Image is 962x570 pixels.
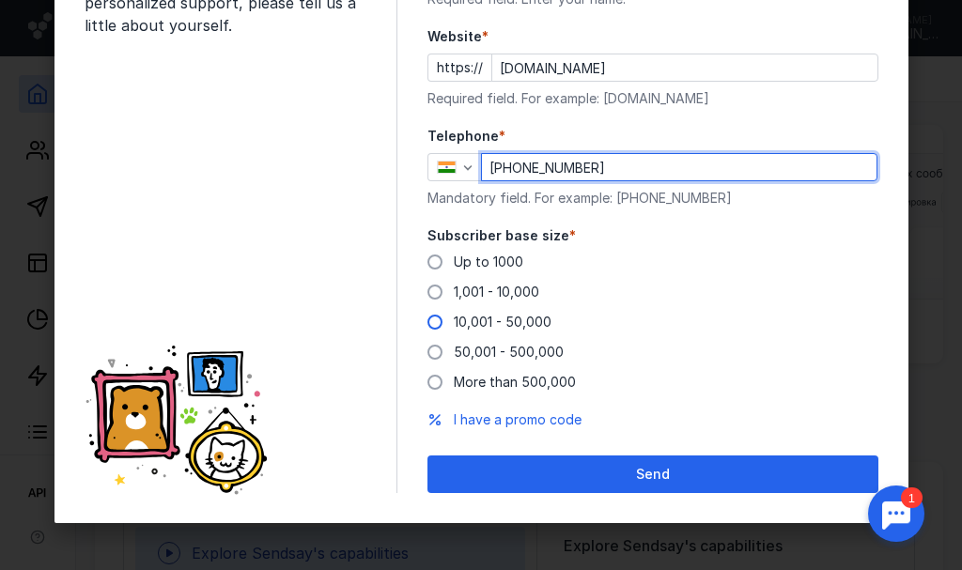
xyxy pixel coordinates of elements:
font: 50,001 - 500,000 [454,344,564,360]
font: 1 [50,15,56,29]
font: I have a promo code [454,411,582,427]
font: Website [427,28,482,44]
button: I have a promo code [454,410,582,429]
font: Subscriber base size [427,227,569,243]
font: 10,001 - 50,000 [454,314,551,330]
font: 1,001 - 10,000 [454,284,539,300]
font: Mandatory field. For example: [PHONE_NUMBER] [427,190,732,206]
font: Up to 1000 [454,254,523,270]
font: More than 500,000 [454,374,576,390]
font: Telephone [427,128,499,144]
font: Send [636,466,670,482]
font: Required field. For example: [DOMAIN_NAME] [427,90,709,106]
button: Send [427,455,878,493]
